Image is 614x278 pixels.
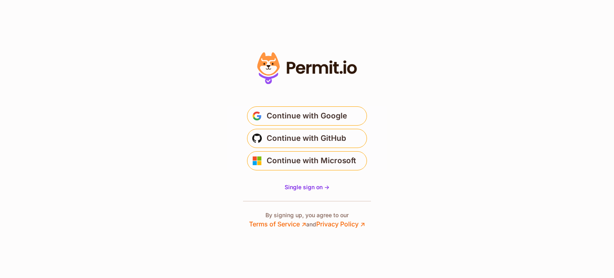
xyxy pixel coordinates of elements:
a: Privacy Policy ↗ [316,220,365,228]
button: Continue with Microsoft [247,151,367,170]
p: By signing up, you agree to our and [249,211,365,229]
span: Continue with GitHub [267,132,346,145]
button: Continue with Google [247,106,367,126]
span: Continue with Google [267,110,347,122]
a: Single sign on -> [285,183,329,191]
button: Continue with GitHub [247,129,367,148]
span: Continue with Microsoft [267,154,356,167]
a: Terms of Service ↗ [249,220,306,228]
span: Single sign on -> [285,184,329,190]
